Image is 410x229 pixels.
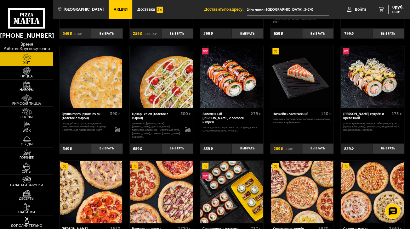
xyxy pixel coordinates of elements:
[60,161,123,223] a: АкционныйХет Трик
[274,31,283,36] span: 659 ₽
[341,161,404,223] img: Славные парни
[200,46,263,109] a: НовинкаЗапеченный ролл Гурмэ с лососем и угрём
[302,143,333,154] button: Выбрать
[130,161,193,223] img: Римские каникулы
[272,48,279,54] img: Акционный
[74,31,82,36] s: 618 ₽
[200,46,263,109] img: Запеченный ролл Гурмэ с лососем и угрём
[203,147,213,151] span: 839 ₽
[372,143,404,154] button: Выбрать
[232,28,263,39] button: Выбрать
[343,48,349,54] img: Новинка
[341,46,404,109] a: НовинкаРолл Калипсо с угрём и креветкой
[61,163,68,169] img: Акционный
[132,163,138,169] img: Акционный
[391,111,401,116] span: 273 г
[161,143,193,154] button: Выбрать
[114,7,128,11] span: Акции
[273,112,319,116] div: Чизкейк классический
[200,161,263,223] img: Совершенная классика
[272,163,279,169] img: Акционный
[180,111,191,116] span: 500 г
[62,122,110,132] p: сыр дорблю, груша, моцарелла, сливочно-чесночный соус, корица молотая, сыр пармезан (на борт).
[91,143,122,154] button: Выбрать
[64,7,104,11] span: [GEOGRAPHIC_DATA]
[202,163,208,169] img: Акционный
[202,172,208,179] img: Новинка
[60,161,122,223] img: Хет Трик
[232,143,263,154] button: Выбрать
[157,7,163,13] img: 15daf4d41897b9f0e9f617042186c801.svg
[161,28,193,39] button: Выбрать
[133,31,142,36] span: 259 ₽
[133,147,142,151] span: 659 ₽
[274,147,283,151] span: 289 ₽
[130,46,193,109] img: Цезарь 25 см (толстое с сыром)
[321,111,331,116] span: 120 г
[247,4,329,15] span: 24-я линия Васильевского острова, 3-7Ж
[251,111,261,116] span: 279 г
[60,46,122,109] img: Груша горгондзола 25 см (толстое с сыром)
[63,31,72,36] span: 549 ₽
[247,4,329,15] input: Ваш адрес доставки
[110,111,120,116] span: 390 г
[62,112,108,120] div: Груша горгондзола 25 см (толстое с сыром)
[202,126,261,133] p: лосось, угорь, Сыр креметте, огурец, унаги соус, микрозелень, кунжут.
[302,28,333,39] button: Выбрать
[202,48,208,54] img: Новинка
[392,5,404,9] span: 0 руб.
[145,31,157,36] s: 289.15 ₽
[372,28,404,39] button: Выбрать
[137,7,155,11] span: Доставка
[344,147,353,151] span: 859 ₽
[343,163,349,169] img: Акционный
[344,31,353,36] span: 799 ₽
[273,118,331,125] p: Чизкейк классический, топпинг шоколадный, топпинг клубничный.
[355,7,366,11] span: Войти
[91,28,122,39] button: Выбрать
[270,46,333,109] a: АкционныйЧизкейк классический
[343,122,401,132] p: угорь, креветка спайси, краб-крем, огурец, [GEOGRAPHIC_DATA], унаги соус, ажурный чипс, микрозеле...
[204,7,247,11] span: Доставить по адресу:
[202,112,249,124] div: Запеченный [PERSON_NAME] с лососем и угрём
[271,161,333,223] img: Королевское комбо
[271,46,333,109] img: Чизкейк классический
[392,10,404,14] span: 0 шт.
[200,161,263,223] a: АкционныйНовинкаСовершенная классика
[130,161,193,223] a: АкционныйРимские каникулы
[132,112,179,120] div: Цезарь 25 см (толстое с сыром)
[341,161,404,223] a: АкционныйСлавные парни
[285,147,293,151] s: 330 ₽
[341,46,404,109] img: Ролл Калипсо с угрём и креветкой
[270,161,333,223] a: АкционныйКоролевское комбо
[343,112,390,120] div: [PERSON_NAME] с угрём и креветкой
[132,122,180,139] p: цыпленок, [PERSON_NAME], [PERSON_NAME], [PERSON_NAME], пармезан, сливочно-чесночный соус, [PERSON...
[203,31,213,36] span: 599 ₽
[63,147,72,151] span: 549 ₽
